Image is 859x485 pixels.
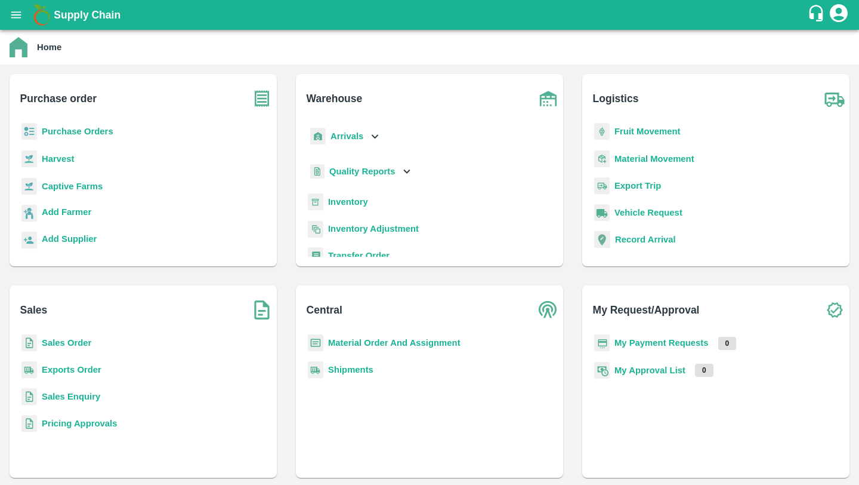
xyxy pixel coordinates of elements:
a: Sales Enquiry [42,392,100,401]
img: shipments [308,361,323,379]
b: Central [307,302,342,318]
b: Sales [20,302,48,318]
a: My Payment Requests [614,338,709,348]
b: Purchase order [20,90,97,107]
img: farmer [21,205,37,222]
b: Logistics [593,90,639,107]
img: shipments [21,361,37,379]
img: material [594,150,610,168]
b: My Request/Approval [593,302,700,318]
a: Export Trip [614,181,661,191]
a: Material Movement [614,154,694,164]
a: Captive Farms [42,182,103,191]
a: Transfer Order [328,251,390,260]
img: sales [21,415,37,432]
a: Harvest [42,154,74,164]
b: Quality Reports [329,167,395,176]
img: payment [594,334,610,352]
button: open drawer [2,1,30,29]
img: harvest [21,150,37,168]
img: home [10,37,27,57]
b: Supply Chain [54,9,120,21]
a: My Approval List [614,366,685,375]
a: Record Arrival [615,235,676,244]
img: sales [21,388,37,406]
a: Supply Chain [54,7,807,23]
b: Add Farmer [42,207,91,217]
a: Vehicle Request [614,208,682,217]
img: inventory [308,220,323,238]
div: account of current user [828,2,849,27]
a: Add Farmer [42,205,91,222]
a: Inventory Adjustment [328,224,419,234]
img: approval [594,361,610,379]
a: Sales Order [42,338,91,348]
img: truck [820,84,849,113]
a: Fruit Movement [614,127,681,136]
a: Purchase Orders [42,127,113,136]
b: Warehouse [307,90,363,107]
a: Material Order And Assignment [328,338,461,348]
img: sales [21,334,37,352]
div: customer-support [807,4,828,26]
img: recordArrival [594,231,610,248]
img: check [820,295,849,325]
p: 0 [718,337,737,350]
img: fruit [594,123,610,140]
img: soSales [247,295,277,325]
div: Arrivals [308,123,382,150]
img: central [533,295,563,325]
b: Arrivals [330,131,363,141]
img: whTransfer [308,247,323,265]
img: delivery [594,177,610,195]
img: qualityReport [310,164,325,179]
a: Pricing Approvals [42,419,117,428]
img: logo [30,3,54,27]
img: warehouse [533,84,563,113]
b: Home [37,42,61,52]
img: vehicle [594,204,610,222]
a: Inventory [328,197,368,207]
img: centralMaterial [308,334,323,352]
a: Shipments [328,365,373,375]
img: whInventory [308,194,323,211]
b: Add Supplier [42,234,97,244]
div: Quality Reports [308,159,413,184]
img: reciept [21,123,37,140]
p: 0 [695,364,713,377]
img: harvest [21,177,37,195]
a: Add Supplier [42,232,97,248]
img: purchase [247,84,277,113]
img: supplier [21,232,37,249]
a: Exports Order [42,365,101,375]
img: whArrival [310,128,326,145]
